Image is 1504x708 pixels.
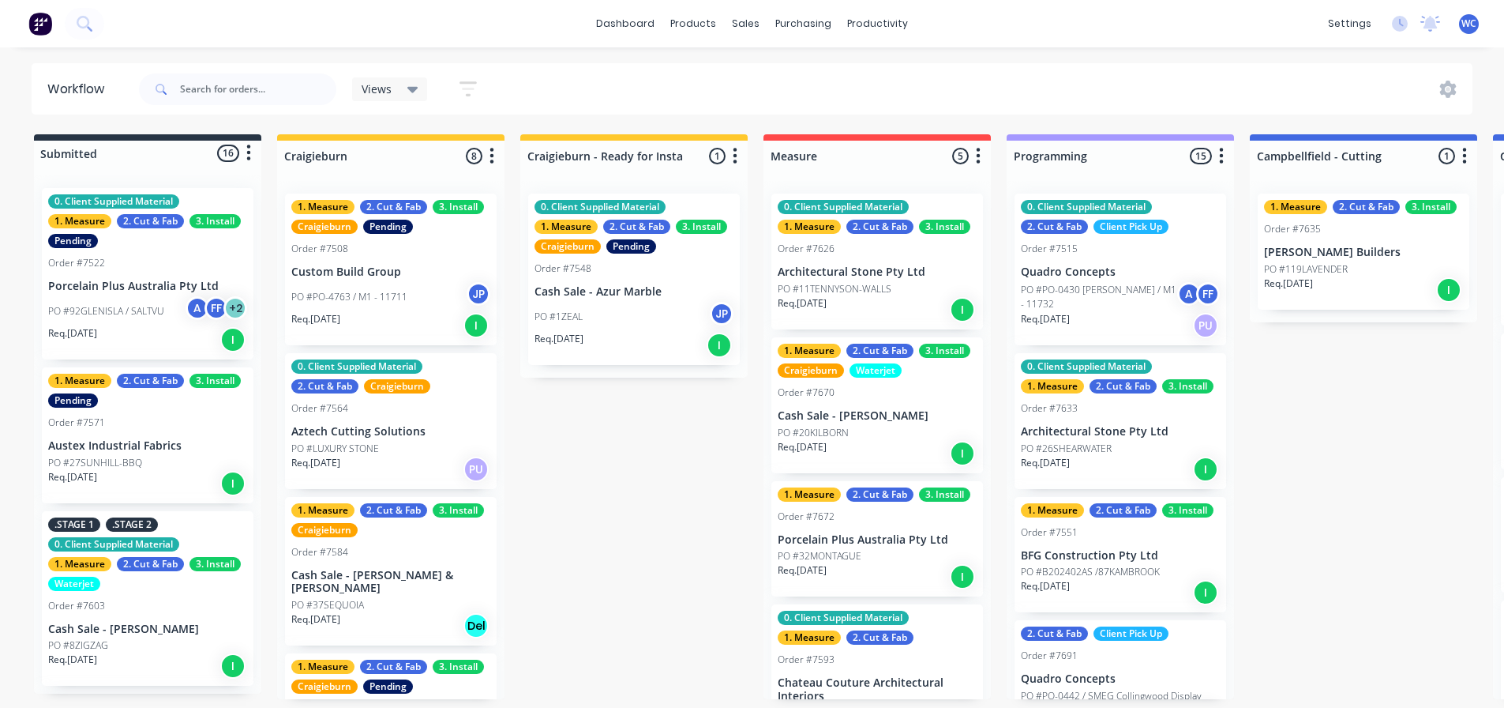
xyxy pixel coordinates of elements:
[291,242,348,256] div: Order #7508
[48,234,98,248] div: Pending
[223,296,247,320] div: + 2
[1090,503,1157,518] div: 2. Cut & Fab
[919,344,970,358] div: 3. Install
[778,426,849,440] p: PO #20KILBORN
[1193,313,1218,338] div: PU
[364,379,430,394] div: Craigieburn
[778,653,835,667] div: Order #7593
[285,353,497,489] div: 0. Client Supplied Material2. Cut & FabCraigieburnOrder #7564Aztech Cutting SolutionsPO #LUXURY S...
[1021,360,1152,374] div: 0. Client Supplied Material
[463,313,489,338] div: I
[291,598,364,612] p: PO #37SEQUOIA
[48,638,108,653] p: PO #8ZIGZAG
[48,653,97,667] p: Req. [DATE]
[291,401,348,416] div: Order #7564
[433,660,484,674] div: 3. Install
[534,200,666,214] div: 0. Client Supplied Material
[778,265,977,279] p: Architectural Stone Pty Ltd
[291,312,340,326] p: Req. [DATE]
[285,497,497,646] div: 1. Measure2. Cut & Fab3. InstallCraigieburnOrder #7584Cash Sale - [PERSON_NAME] & [PERSON_NAME]PO...
[534,310,583,324] p: PO #1ZEAL
[1021,425,1220,439] p: Architectural Stone Pty Ltd
[778,282,891,296] p: PO #11TENNYSON-WALLS
[778,200,909,214] div: 0. Client Supplied Material
[291,442,379,456] p: PO #LUXURY STONE
[285,194,497,345] div: 1. Measure2. Cut & Fab3. InstallCraigieburnPendingOrder #7508Custom Build GroupPO #PO-4763 / M1 -...
[1093,627,1168,641] div: Client Pick Up
[778,631,841,645] div: 1. Measure
[950,564,975,589] div: I
[778,386,835,400] div: Order #7670
[186,296,209,320] div: A
[463,613,489,638] div: Del
[778,488,841,502] div: 1. Measure
[707,333,732,358] div: I
[528,194,740,365] div: 0. Client Supplied Material1. Measure2. Cut & Fab3. InstallCraigieburnPendingOrder #7548Cash Sale...
[1021,442,1112,456] p: PO #26SHEARWATER
[1193,580,1218,605] div: I
[117,557,184,571] div: 2. Cut & Fab
[1461,17,1476,31] span: WC
[767,12,839,36] div: purchasing
[1021,525,1078,540] div: Order #7551
[1405,200,1457,214] div: 3. Install
[919,488,970,502] div: 3. Install
[710,302,733,326] div: JP
[771,194,983,330] div: 0. Client Supplied Material1. Measure2. Cut & Fab3. InstallOrder #7626Architectural Stone Pty Ltd...
[850,363,902,378] div: Waterjet
[1021,283,1177,311] p: PO #PO-0430 [PERSON_NAME] / M1 - 11732
[48,623,247,636] p: Cash Sale - [PERSON_NAME]
[1021,401,1078,416] div: Order #7633
[291,360,422,374] div: 0. Client Supplied Material
[220,471,246,496] div: I
[1015,353,1226,489] div: 0. Client Supplied Material1. Measure2. Cut & Fab3. InstallOrder #7633Architectural Stone Pty Ltd...
[839,12,916,36] div: productivity
[48,394,98,408] div: Pending
[846,344,913,358] div: 2. Cut & Fab
[291,265,490,279] p: Custom Build Group
[291,612,340,627] p: Req. [DATE]
[603,220,670,234] div: 2. Cut & Fab
[362,81,392,97] span: Views
[48,280,247,293] p: Porcelain Plus Australia Pty Ltd
[778,296,827,311] p: Req. [DATE]
[1196,282,1220,306] div: FF
[606,239,656,254] div: Pending
[1021,242,1078,256] div: Order #7515
[1090,379,1157,394] div: 2. Cut & Fab
[534,262,591,276] div: Order #7548
[363,220,413,234] div: Pending
[1162,379,1213,394] div: 3. Install
[291,200,354,214] div: 1. Measure
[48,577,100,591] div: Waterjet
[1021,627,1088,641] div: 2. Cut & Fab
[778,440,827,454] p: Req. [DATE]
[950,297,975,322] div: I
[1264,277,1313,291] p: Req. [DATE]
[1264,246,1463,259] p: [PERSON_NAME] Builders
[220,327,246,352] div: I
[204,296,228,320] div: FF
[950,441,975,466] div: I
[291,523,358,537] div: Craigieburn
[291,290,407,304] p: PO #PO-4763 / M1 - 11711
[48,374,111,388] div: 1. Measure
[1093,220,1168,234] div: Client Pick Up
[291,456,340,470] p: Req. [DATE]
[48,470,97,484] p: Req. [DATE]
[220,653,246,679] div: I
[42,511,253,687] div: .STAGE 1.STAGE 20. Client Supplied Material1. Measure2. Cut & Fab3. InstallWaterjetOrder #7603Cas...
[1177,282,1201,306] div: A
[180,73,336,105] input: Search for orders...
[778,611,909,625] div: 0. Client Supplied Material
[106,518,158,532] div: .STAGE 2
[778,344,841,358] div: 1. Measure
[291,680,358,694] div: Craigieburn
[291,545,348,559] div: Order #7584
[48,439,247,453] p: Austex Industrial Fabrics
[48,557,111,571] div: 1. Measure
[1021,312,1070,326] p: Req. [DATE]
[48,304,164,318] p: PO #92GLENISLA / SALTVU
[588,12,662,36] a: dashboard
[1333,200,1400,214] div: 2. Cut & Fab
